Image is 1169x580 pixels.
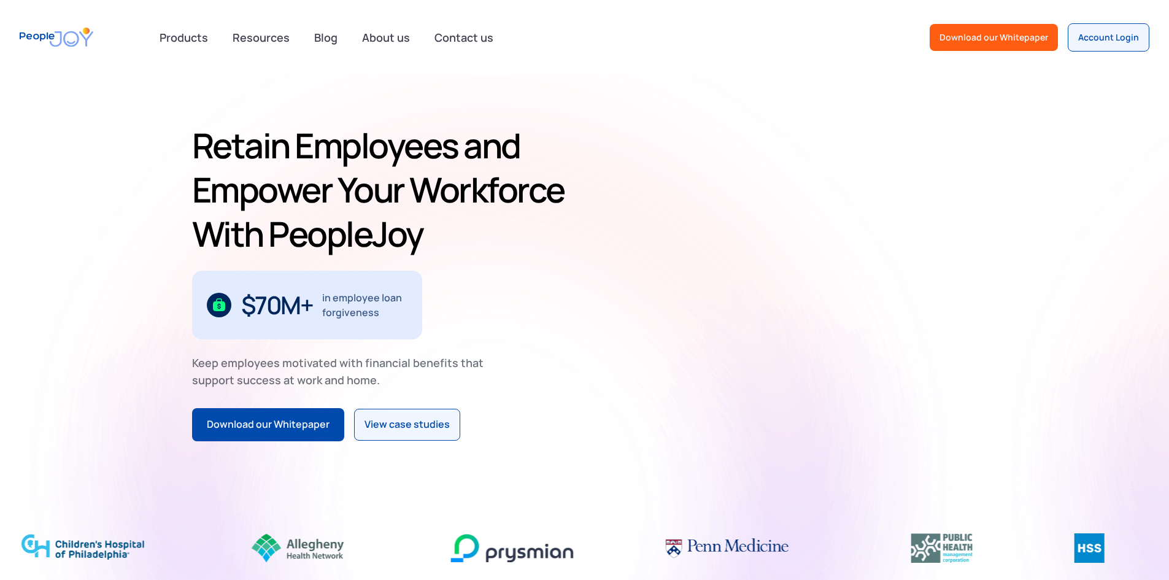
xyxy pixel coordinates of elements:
[939,31,1048,44] div: Download our Whitepaper
[1068,23,1149,52] a: Account Login
[192,408,344,441] a: Download our Whitepaper
[241,295,313,315] div: $70M+
[365,417,450,433] div: View case studies
[1078,31,1139,44] div: Account Login
[225,24,297,51] a: Resources
[192,354,494,389] div: Keep employees motivated with financial benefits that support success at work and home.
[152,25,215,50] div: Products
[192,271,422,339] div: 1 / 3
[307,24,345,51] a: Blog
[427,24,501,51] a: Contact us
[20,20,93,55] a: home
[355,24,417,51] a: About us
[192,123,580,256] h1: Retain Employees and Empower Your Workforce With PeopleJoy
[207,417,330,433] div: Download our Whitepaper
[322,290,407,320] div: in employee loan forgiveness
[354,409,460,441] a: View case studies
[930,24,1058,51] a: Download our Whitepaper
